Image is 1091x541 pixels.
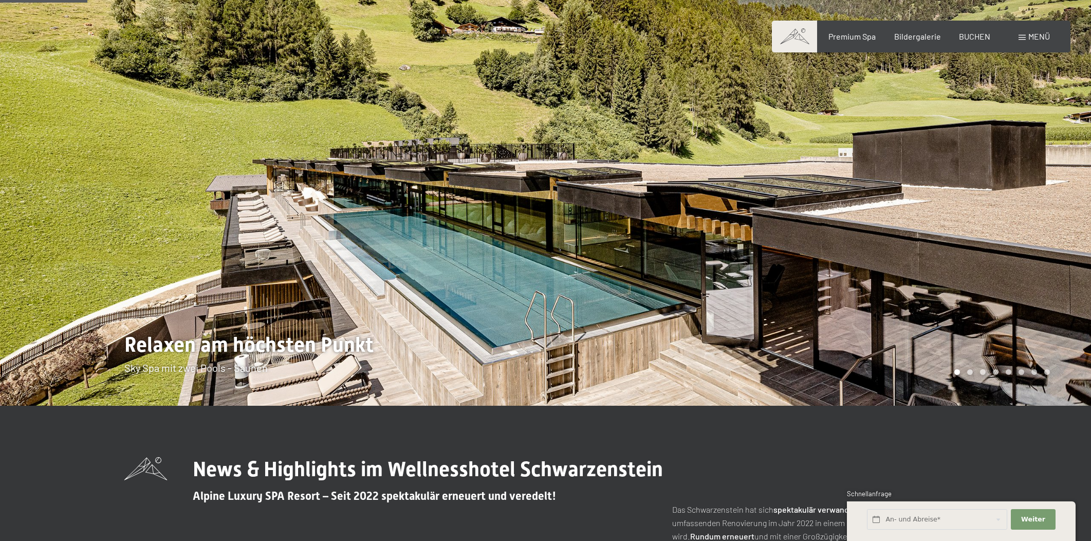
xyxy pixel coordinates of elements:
[954,369,960,375] div: Carousel Page 1 (Current Slide)
[1006,369,1011,375] div: Carousel Page 5
[993,369,998,375] div: Carousel Page 4
[1011,509,1055,530] button: Weiter
[951,369,1050,375] div: Carousel Pagination
[959,31,990,41] a: BUCHEN
[1019,369,1024,375] div: Carousel Page 6
[1031,369,1037,375] div: Carousel Page 7
[894,31,941,41] a: Bildergalerie
[193,457,663,481] span: News & Highlights im Wellnesshotel Schwarzenstein
[1021,515,1045,524] span: Weiter
[1044,369,1050,375] div: Carousel Page 8
[967,369,973,375] div: Carousel Page 2
[1028,31,1050,41] span: Menü
[847,490,892,498] span: Schnellanfrage
[773,504,859,514] strong: spektakulär verwandelt
[193,490,556,502] span: Alpine Luxury SPA Resort – Seit 2022 spektakulär erneuert und veredelt!
[828,31,876,41] a: Premium Spa
[690,531,754,541] strong: Rundum erneuert
[980,369,986,375] div: Carousel Page 3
